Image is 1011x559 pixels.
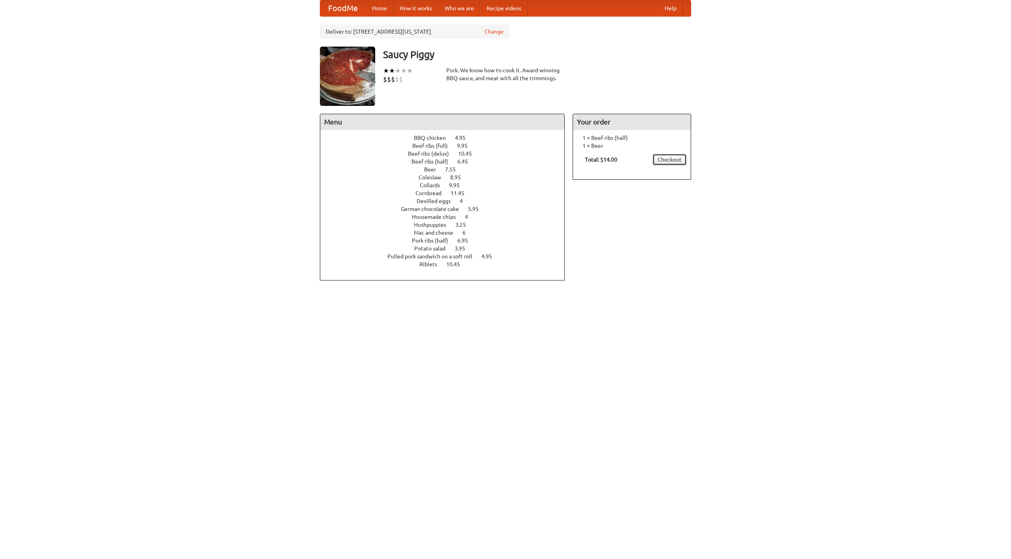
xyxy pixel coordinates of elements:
li: $ [383,75,387,84]
li: $ [387,75,391,84]
span: 10.45 [458,151,480,157]
a: Beef ribs (delux) 10.45 [408,151,487,157]
li: 1 × Beer [577,142,687,150]
a: Help [658,0,683,16]
a: Recipe videos [480,0,528,16]
a: Home [366,0,393,16]
span: Devilled eggs [417,198,459,204]
span: Beef ribs (half) [412,158,456,165]
li: ★ [389,66,395,75]
a: BBQ chicken 4.95 [414,135,480,141]
span: 4 [465,214,476,220]
span: Hushpuppies [414,222,454,228]
span: Beef ribs (full) [412,143,456,149]
span: 8.95 [450,174,469,181]
span: German chocolate cake [401,206,467,212]
span: 6.45 [457,158,476,165]
span: Coleslaw [419,174,449,181]
span: Housemade chips [412,214,464,220]
span: Riblets [419,261,445,267]
a: Mac and cheese 6 [414,230,480,236]
span: Collards [420,182,448,188]
span: 4.95 [481,253,500,260]
span: 5.95 [468,206,487,212]
span: 9.95 [457,143,475,149]
li: $ [399,75,403,84]
h3: Saucy Piggy [383,47,691,62]
li: ★ [401,66,407,75]
a: Pulled pork sandwich on a soft roll 4.95 [387,253,507,260]
span: Pork ribs (half) [412,237,456,244]
span: Potato salad [414,245,453,252]
a: Beer 7.55 [424,166,470,173]
a: Checkout [652,154,687,166]
span: Mac and cheese [414,230,461,236]
a: Who we are [438,0,480,16]
span: 3.25 [455,222,474,228]
div: Pork. We know how to cook it. Award-winning BBQ sauce, and meat with all the trimmings. [446,66,565,82]
span: 4.95 [455,135,474,141]
a: Cornbread 11.45 [415,190,479,196]
li: $ [391,75,395,84]
a: Housemade chips 4 [412,214,483,220]
a: Riblets 10.45 [419,261,475,267]
a: Collards 9.95 [420,182,474,188]
span: BBQ chicken [414,135,454,141]
li: $ [395,75,399,84]
a: Pork ribs (half) 6.95 [412,237,483,244]
span: Beer [424,166,444,173]
span: 3.95 [455,245,473,252]
b: Total: $14.00 [585,156,617,163]
a: German chocolate cake 5.95 [401,206,493,212]
img: angular.jpg [320,47,375,106]
li: ★ [383,66,389,75]
a: Change [485,28,504,36]
a: Devilled eggs 4 [417,198,477,204]
a: FoodMe [320,0,366,16]
span: Cornbread [415,190,449,196]
a: Beef ribs (half) 6.45 [412,158,483,165]
h4: Your order [573,114,691,130]
span: 6 [462,230,474,236]
span: 7.55 [445,166,464,173]
span: 10.45 [446,261,468,267]
span: Beef ribs (delux) [408,151,457,157]
a: Beef ribs (full) 9.95 [412,143,482,149]
div: Deliver to: [STREET_ADDRESS][US_STATE] [320,24,509,39]
h4: Menu [320,114,564,130]
a: Potato salad 3.95 [414,245,480,252]
span: Pulled pork sandwich on a soft roll [387,253,480,260]
a: Coleslaw 8.95 [419,174,475,181]
span: 4 [460,198,471,204]
span: 6.95 [457,237,476,244]
span: 9.95 [449,182,468,188]
li: ★ [395,66,401,75]
a: How it works [393,0,438,16]
span: 11.45 [451,190,472,196]
a: Hushpuppies 3.25 [414,222,481,228]
li: 1 × Beef ribs (half) [577,134,687,142]
li: ★ [407,66,413,75]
